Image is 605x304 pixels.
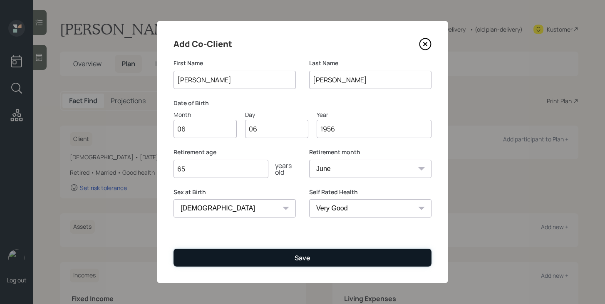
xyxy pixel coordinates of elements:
input: Year [317,120,431,138]
div: years old [268,162,296,175]
label: Last Name [309,59,431,67]
h4: Add Co-Client [174,37,232,51]
input: Day [245,120,308,138]
input: Month [174,120,237,138]
label: Retirement age [174,148,296,156]
button: Save [174,249,431,267]
div: Month [174,110,237,119]
label: Sex at Birth [174,188,296,196]
label: Retirement month [309,148,431,156]
label: Date of Birth [174,99,431,107]
div: Day [245,110,308,119]
div: Save [295,253,310,262]
div: Year [317,110,431,119]
label: First Name [174,59,296,67]
label: Self Rated Health [309,188,431,196]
